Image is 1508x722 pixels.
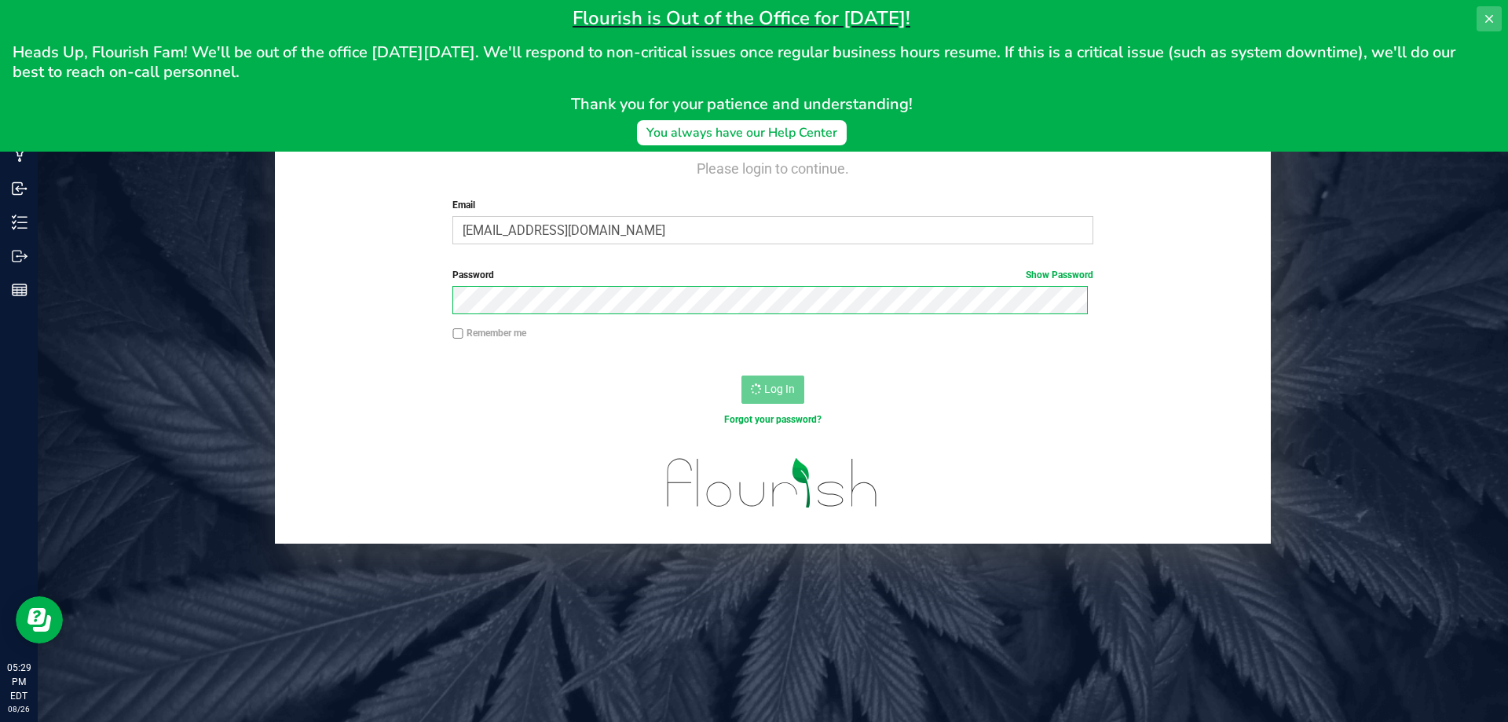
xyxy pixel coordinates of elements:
inline-svg: Inventory [12,214,27,230]
span: Flourish is Out of the Office for [DATE]! [573,5,910,31]
span: Password [452,269,494,280]
p: 05:29 PM EDT [7,661,31,703]
span: Thank you for your patience and understanding! [571,93,913,115]
span: Log In [764,383,795,395]
span: Heads Up, Flourish Fam! We'll be out of the office [DATE][DATE]. We'll respond to non-critical is... [13,42,1459,82]
button: Log In [741,376,804,404]
input: Remember me [452,328,463,339]
inline-svg: Manufacturing [12,147,27,163]
img: flourish_logo.svg [648,443,897,523]
label: Remember me [452,326,526,340]
a: Show Password [1026,269,1093,280]
p: 08/26 [7,703,31,715]
label: Email [452,198,1093,212]
inline-svg: Outbound [12,248,27,264]
inline-svg: Reports [12,282,27,298]
div: You always have our Help Center [646,123,837,142]
h4: Please login to continue. [275,157,1271,176]
iframe: Resource center [16,596,63,643]
inline-svg: Inbound [12,181,27,196]
a: Forgot your password? [724,414,822,425]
